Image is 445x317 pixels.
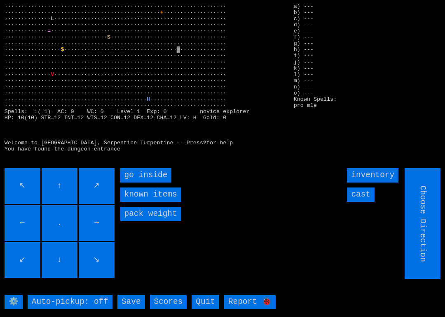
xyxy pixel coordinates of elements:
input: inventory [347,168,398,183]
input: → [79,205,115,241]
input: Scores [150,295,187,309]
input: Auto-pickup: off [28,295,112,309]
input: pack weight [120,207,181,221]
input: ← [5,205,40,241]
input: ↓ [42,242,77,278]
input: ↑ [42,168,77,204]
input: ⚙️ [5,295,23,309]
input: ↖ [5,168,40,204]
font: $ [61,46,64,53]
input: Choose Direction [405,168,440,279]
input: . [42,205,77,241]
stats: a) --- b) --- c) --- d) --- e) --- f) --- g) --- h) --- i) --- j) --- k) --- l) --- m) --- n) ---... [294,3,440,98]
b: ? [203,140,206,146]
input: Report 🐞 [224,295,276,309]
input: ↙ [5,242,40,278]
input: cast [347,187,375,202]
input: ↘ [79,242,115,278]
input: known items [120,187,181,202]
font: = [47,28,51,34]
font: V [51,72,54,78]
font: S [107,34,110,40]
input: Save [117,295,145,309]
font: + [160,9,163,16]
font: L [51,16,54,22]
input: go inside [120,168,172,183]
larn: ··································································· ·····························... [5,3,285,162]
input: Quit [192,295,219,309]
font: H [147,96,150,102]
input: ↗ [79,168,115,204]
